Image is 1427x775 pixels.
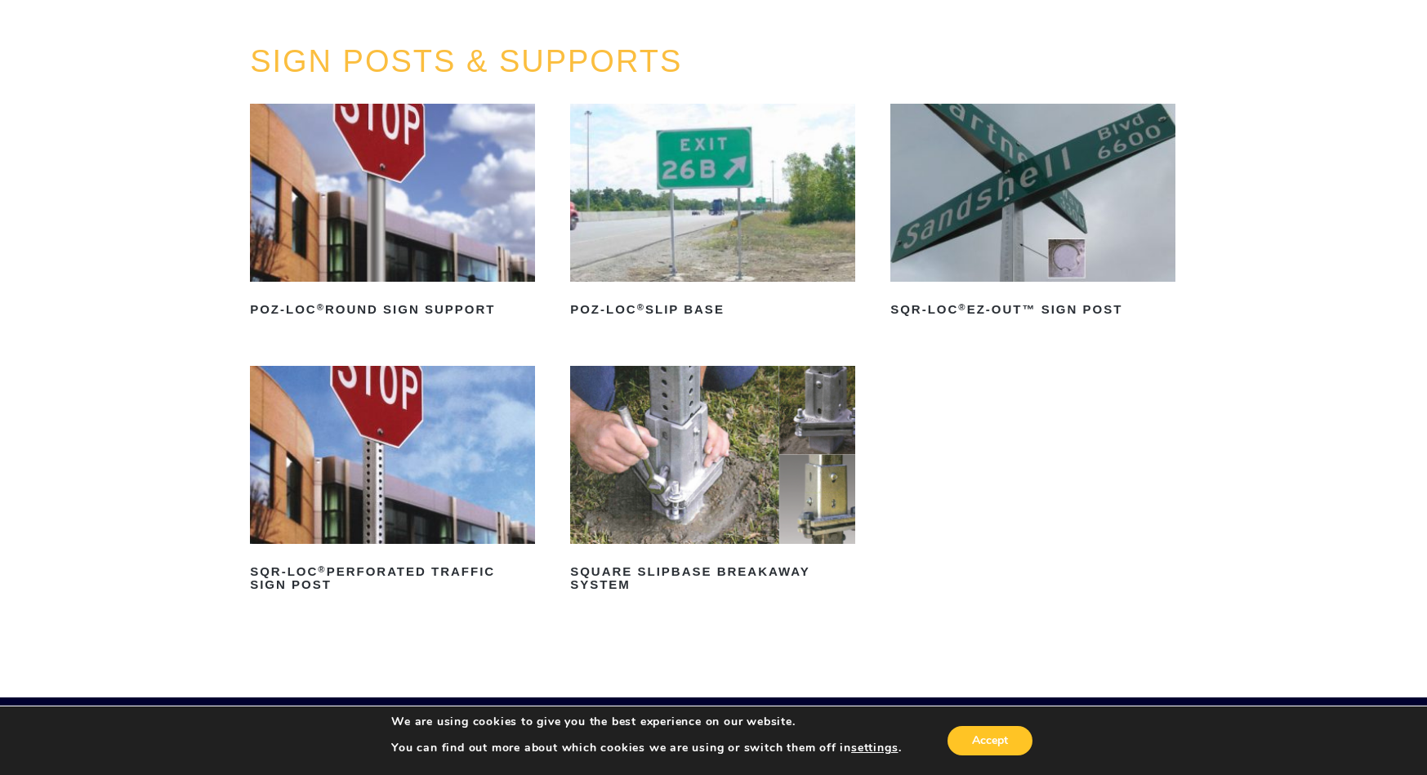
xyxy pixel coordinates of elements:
h2: POZ-LOC Round Sign Support [250,296,535,323]
button: Accept [948,726,1032,755]
h2: SQR-LOC Perforated Traffic Sign Post [250,559,535,598]
h2: POZ-LOC Slip Base [570,296,855,323]
a: SIGN POSTS & SUPPORTS [250,44,682,78]
sup: ® [317,302,325,312]
p: You can find out more about which cookies we are using or switch them off in . [391,741,901,755]
h2: Square Slipbase Breakaway System [570,559,855,598]
h2: SQR-LOC EZ-Out™ Sign Post [890,296,1175,323]
sup: ® [637,302,645,312]
a: POZ-LOC®Slip Base [570,104,855,323]
sup: ® [958,302,966,312]
a: SQR-LOC®EZ-Out™ Sign Post [890,104,1175,323]
a: SQR-LOC®Perforated Traffic Sign Post [250,366,535,598]
p: We are using cookies to give you the best experience on our website. [391,715,901,729]
button: settings [851,741,898,755]
a: POZ-LOC®Round Sign Support [250,104,535,323]
sup: ® [318,564,326,574]
a: Square Slipbase Breakaway System [570,366,855,598]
